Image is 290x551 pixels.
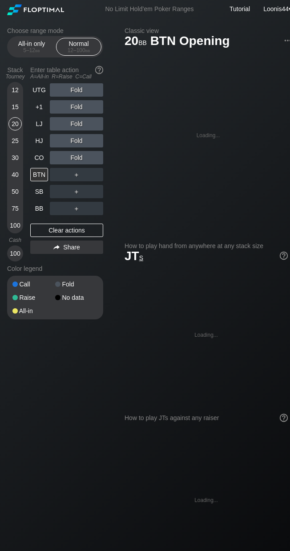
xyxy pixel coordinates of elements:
div: All-in [12,308,55,314]
div: Fold [50,117,103,131]
span: bb [138,37,147,47]
div: 75 [8,202,22,215]
span: s [139,252,143,262]
img: help.32db89a4.svg [279,413,289,423]
div: Enter table action [30,63,103,83]
div: Fold [50,100,103,114]
div: +1 [30,100,48,114]
a: Tutorial [230,5,250,12]
h2: How to play hand from anywhere at any stack size [125,242,288,249]
img: Floptimal logo [7,4,64,15]
div: ＋ [50,168,103,181]
div: Stack [4,63,27,83]
div: No Limit Hold’em Poker Ranges [92,5,207,15]
div: Cash [4,237,27,243]
span: bb [85,47,90,53]
div: Loading... [194,497,218,503]
div: 40 [8,168,22,181]
div: 15 [8,100,22,114]
div: 12 [8,83,22,97]
img: share.864f2f62.svg [53,245,60,250]
div: BB [30,202,48,215]
div: CO [30,151,48,164]
div: Raise [12,294,55,301]
div: Fold [55,281,98,287]
span: BTN Opening [149,34,231,49]
div: 12 – 100 [60,47,97,53]
div: 100 [8,219,22,232]
div: Loading... [197,132,220,139]
div: Normal [58,38,99,55]
div: No data [55,294,98,301]
div: ＋ [50,202,103,215]
h2: Choose range mode [7,27,103,34]
div: 20 [8,117,22,131]
div: Loading... [194,332,218,338]
div: ＋ [50,185,103,198]
div: LJ [30,117,48,131]
div: BTN [30,168,48,181]
div: Share [30,241,103,254]
div: How to play JTs against any raiser [125,414,288,421]
div: Tourney [4,73,27,80]
div: 30 [8,151,22,164]
div: SB [30,185,48,198]
div: 25 [8,134,22,147]
div: Color legend [7,261,103,276]
div: UTG [30,83,48,97]
div: Fold [50,83,103,97]
div: Fold [50,151,103,164]
div: 100 [8,247,22,260]
div: Clear actions [30,224,103,237]
img: help.32db89a4.svg [279,251,289,261]
div: All-in only [11,38,52,55]
div: 5 – 12 [13,47,50,53]
span: JT [125,249,143,263]
div: 50 [8,185,22,198]
span: bb [35,47,40,53]
span: Loonis44 [263,5,289,12]
div: HJ [30,134,48,147]
img: help.32db89a4.svg [94,65,104,75]
div: Call [12,281,55,287]
span: 20 [123,34,148,49]
div: A=All-in R=Raise C=Call [30,73,103,80]
div: Fold [50,134,103,147]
